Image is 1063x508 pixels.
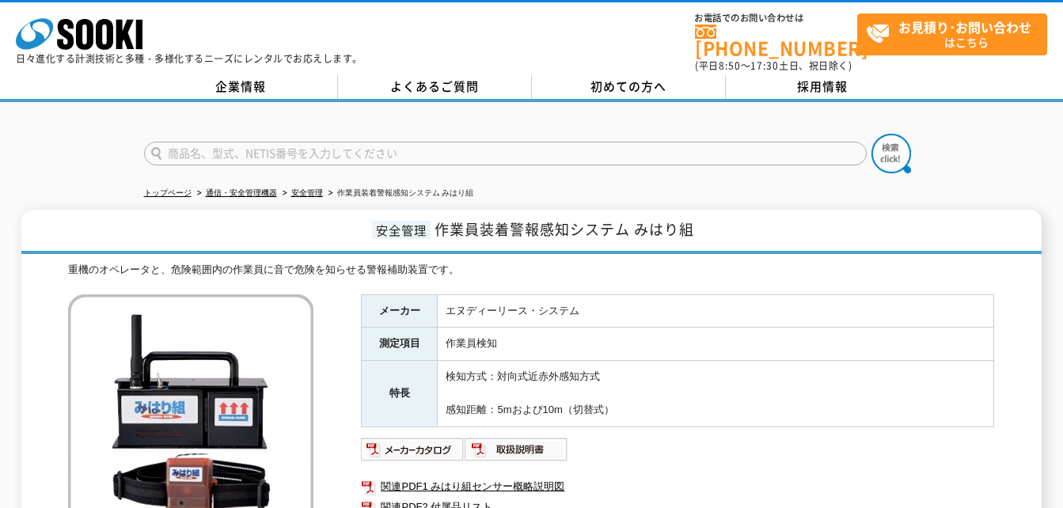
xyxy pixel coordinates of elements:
p: 日々進化する計測技術と多種・多様化するニーズにレンタルでお応えします。 [16,54,363,63]
a: 通信・安全管理機器 [206,188,277,197]
a: よくあるご質問 [338,75,532,99]
span: 17:30 [750,59,779,73]
a: 取扱説明書 [465,447,568,459]
a: お見積り･お問い合わせはこちら [857,13,1047,55]
a: 採用情報 [726,75,920,99]
a: 企業情報 [144,75,338,99]
a: 関連PDF1 みはり組センサー概略説明図 [361,476,994,497]
input: 商品名、型式、NETIS番号を入力してください [144,142,867,165]
td: 検知方式：対向式近赤外感知方式 感知距離：5mおよび10m（切替式） [438,361,994,426]
span: はこちら [866,14,1046,54]
td: エヌディーリース・システム [438,294,994,328]
span: (平日 ～ 土日、祝日除く) [695,59,852,73]
span: 安全管理 [372,221,431,239]
a: メーカーカタログ [361,447,465,459]
th: 測定項目 [362,328,438,361]
strong: お見積り･お問い合わせ [898,17,1031,36]
a: [PHONE_NUMBER] [695,25,857,57]
img: 取扱説明書 [465,437,568,462]
a: トップページ [144,188,192,197]
img: btn_search.png [871,134,911,173]
span: お電話でのお問い合わせは [695,13,857,23]
span: 作業員装着警報感知システム みはり組 [435,218,694,240]
th: メーカー [362,294,438,328]
th: 特長 [362,361,438,426]
div: 重機のオペレータと、危険範囲内の作業員に音で危険を知らせる警報補助装置です。 [68,262,994,279]
span: 8:50 [719,59,741,73]
img: メーカーカタログ [361,437,465,462]
li: 作業員装着警報感知システム みはり組 [325,185,474,202]
a: 安全管理 [291,188,323,197]
span: 初めての方へ [590,78,666,95]
a: 初めての方へ [532,75,726,99]
td: 作業員検知 [438,328,994,361]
